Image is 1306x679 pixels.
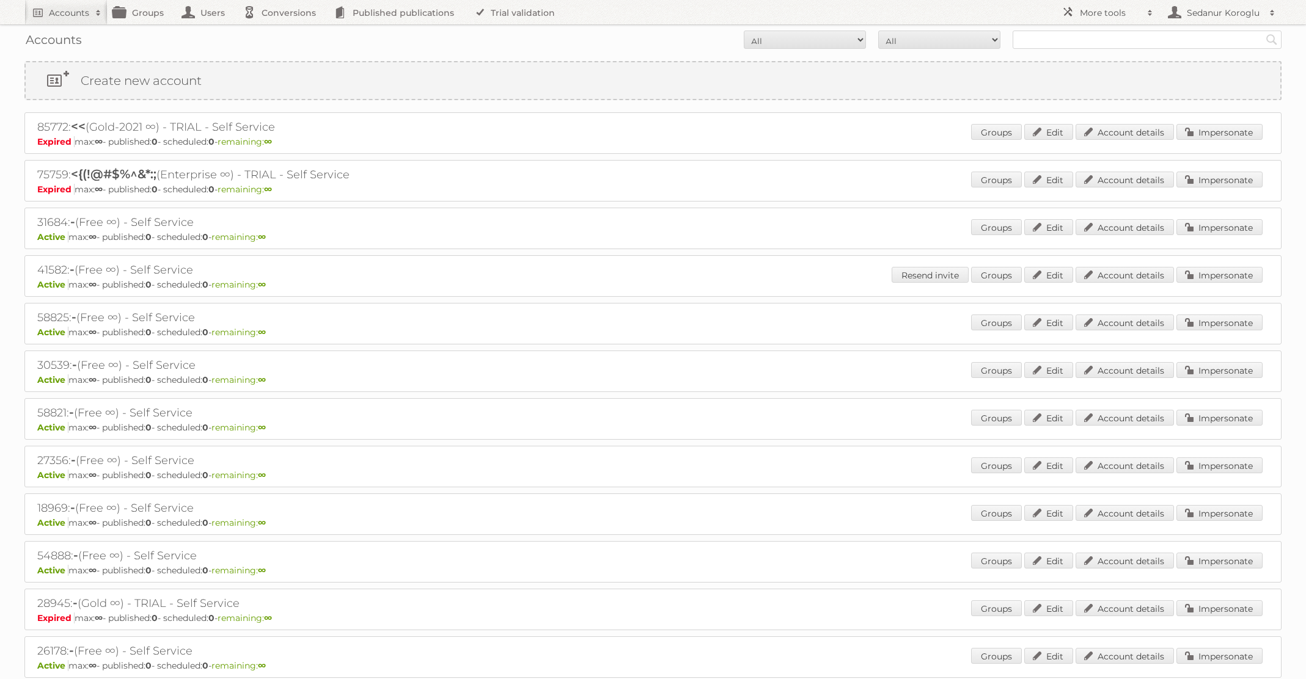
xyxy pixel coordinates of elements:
[1176,267,1263,283] a: Impersonate
[89,327,97,338] strong: ∞
[37,167,465,183] h2: 75759: (Enterprise ∞) - TRIAL - Self Service
[37,119,465,135] h2: 85772: (Gold-2021 ∞) - TRIAL - Self Service
[208,184,215,195] strong: 0
[72,310,76,324] span: -
[152,184,158,195] strong: 0
[258,231,266,242] strong: ∞
[37,470,68,481] span: Active
[37,660,1269,671] p: max: - published: - scheduled: -
[89,660,97,671] strong: ∞
[971,124,1022,140] a: Groups
[1076,219,1174,235] a: Account details
[1184,7,1263,19] h2: Sedanur Koroglu
[892,267,969,283] a: Resend invite
[1076,410,1174,426] a: Account details
[37,405,465,421] h2: 58821: (Free ∞) - Self Service
[971,219,1022,235] a: Groups
[1024,553,1073,568] a: Edit
[1176,648,1263,664] a: Impersonate
[95,612,103,623] strong: ∞
[89,374,97,385] strong: ∞
[37,184,75,195] span: Expired
[1076,648,1174,664] a: Account details
[37,565,68,576] span: Active
[145,279,152,290] strong: 0
[37,517,68,528] span: Active
[971,172,1022,187] a: Groups
[71,452,76,467] span: -
[37,643,465,659] h2: 26178: (Free ∞) - Self Service
[1176,600,1263,616] a: Impersonate
[971,314,1022,330] a: Groups
[202,327,208,338] strong: 0
[152,136,158,147] strong: 0
[211,279,266,290] span: remaining:
[971,457,1022,473] a: Groups
[95,184,103,195] strong: ∞
[37,548,465,564] h2: 54888: (Free ∞) - Self Service
[264,136,272,147] strong: ∞
[218,136,272,147] span: remaining:
[211,565,266,576] span: remaining:
[37,595,465,611] h2: 28945: (Gold ∞) - TRIAL - Self Service
[202,660,208,671] strong: 0
[37,136,75,147] span: Expired
[211,231,266,242] span: remaining:
[37,470,1269,481] p: max: - published: - scheduled: -
[49,7,89,19] h2: Accounts
[1024,648,1073,664] a: Edit
[1024,362,1073,378] a: Edit
[1176,314,1263,330] a: Impersonate
[145,374,152,385] strong: 0
[211,327,266,338] span: remaining:
[37,231,68,242] span: Active
[258,517,266,528] strong: ∞
[1076,362,1174,378] a: Account details
[1024,410,1073,426] a: Edit
[258,565,266,576] strong: ∞
[37,517,1269,528] p: max: - published: - scheduled: -
[218,184,272,195] span: remaining:
[202,374,208,385] strong: 0
[202,517,208,528] strong: 0
[1076,600,1174,616] a: Account details
[89,279,97,290] strong: ∞
[1024,600,1073,616] a: Edit
[152,612,158,623] strong: 0
[145,327,152,338] strong: 0
[70,214,75,229] span: -
[264,184,272,195] strong: ∞
[95,136,103,147] strong: ∞
[145,231,152,242] strong: 0
[202,565,208,576] strong: 0
[258,470,266,481] strong: ∞
[37,374,68,385] span: Active
[37,310,465,325] h2: 58825: (Free ∞) - Self Service
[208,136,215,147] strong: 0
[89,565,97,576] strong: ∞
[37,231,1269,242] p: max: - published: - scheduled: -
[1024,124,1073,140] a: Edit
[37,279,68,290] span: Active
[37,422,68,433] span: Active
[70,500,75,515] span: -
[1263,31,1281,49] input: Search
[1076,457,1174,473] a: Account details
[69,405,74,419] span: -
[1176,410,1263,426] a: Impersonate
[258,660,266,671] strong: ∞
[37,374,1269,385] p: max: - published: - scheduled: -
[971,267,1022,283] a: Groups
[1076,124,1174,140] a: Account details
[37,184,1269,195] p: max: - published: - scheduled: -
[202,279,208,290] strong: 0
[971,410,1022,426] a: Groups
[145,470,152,481] strong: 0
[69,643,74,658] span: -
[258,422,266,433] strong: ∞
[1080,7,1141,19] h2: More tools
[1076,172,1174,187] a: Account details
[26,62,1280,99] a: Create new account
[211,660,266,671] span: remaining:
[37,452,465,468] h2: 27356: (Free ∞) - Self Service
